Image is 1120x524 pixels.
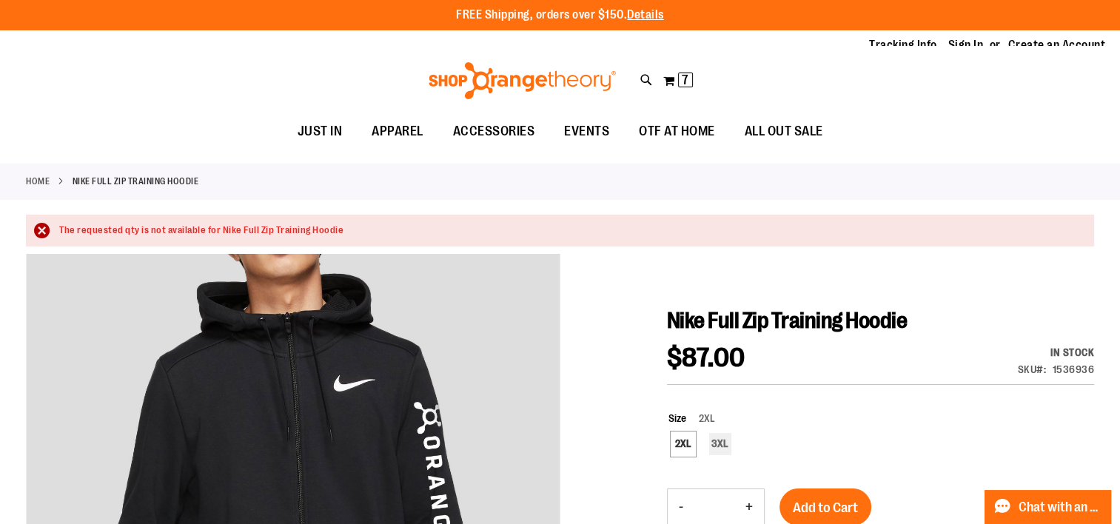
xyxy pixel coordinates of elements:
[1008,37,1106,53] a: Create an Account
[59,224,1079,238] div: The requested qty is not available for Nike Full Zip Training Hoodie
[1053,362,1095,377] div: 1536936
[667,308,908,333] span: Nike Full Zip Training Hoodie
[73,175,199,188] strong: Nike Full Zip Training Hoodie
[1018,363,1047,375] strong: SKU
[869,37,937,53] a: Tracking Info
[456,7,664,24] p: FREE Shipping, orders over $150.
[298,115,343,148] span: JUST IN
[426,62,618,99] img: Shop Orangetheory
[639,115,715,148] span: OTF AT HOME
[793,500,858,516] span: Add to Cart
[627,8,664,21] a: Details
[948,37,984,53] a: Sign In
[668,412,686,424] span: Size
[372,115,423,148] span: APPAREL
[453,115,535,148] span: ACCESSORIES
[672,433,694,455] div: 2XL
[709,433,731,455] div: 3XL
[667,343,745,373] span: $87.00
[564,115,609,148] span: EVENTS
[26,175,50,188] a: Home
[1018,345,1095,360] div: Availability
[745,115,823,148] span: ALL OUT SALE
[686,412,715,424] span: 2XL
[985,490,1112,524] button: Chat with an Expert
[1019,500,1102,514] span: Chat with an Expert
[682,73,688,87] span: 7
